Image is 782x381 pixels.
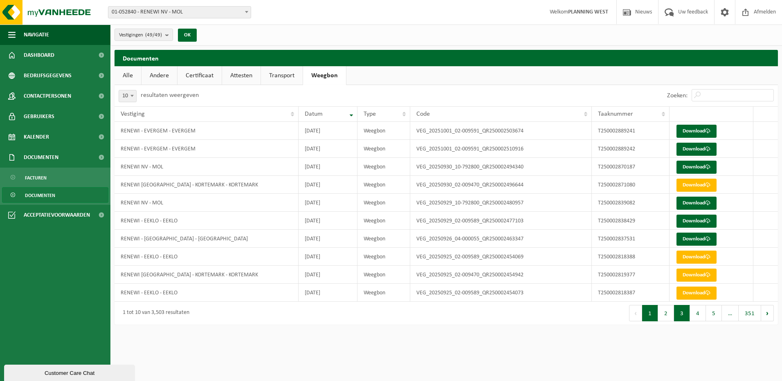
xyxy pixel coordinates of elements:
[25,170,47,186] span: Facturen
[667,92,688,99] label: Zoeken:
[119,29,162,41] span: Vestigingen
[25,188,55,203] span: Documenten
[410,230,592,248] td: VEG_20250926_04-000055_QR250002463347
[299,230,358,248] td: [DATE]
[676,287,717,300] a: Download
[676,161,717,174] a: Download
[142,66,177,85] a: Andere
[115,50,778,66] h2: Documenten
[598,111,633,117] span: Taaknummer
[115,158,299,176] td: RENEWI NV - MOL
[676,125,717,138] a: Download
[568,9,608,15] strong: PLANNING WEST
[410,158,592,176] td: VEG_20250930_10-792800_QR250002494340
[722,305,739,321] span: …
[299,248,358,266] td: [DATE]
[676,215,717,228] a: Download
[299,194,358,212] td: [DATE]
[592,212,670,230] td: T250002838429
[115,212,299,230] td: RENEWI - EEKLO - EEKLO
[305,111,323,117] span: Datum
[115,29,173,41] button: Vestigingen(49/49)
[592,194,670,212] td: T250002839082
[115,176,299,194] td: RENEWI [GEOGRAPHIC_DATA] - KORTEMARK - KORTEMARK
[2,187,108,203] a: Documenten
[115,248,299,266] td: RENEWI - EEKLO - EEKLO
[364,111,376,117] span: Type
[676,233,717,246] a: Download
[2,170,108,185] a: Facturen
[629,305,642,321] button: Previous
[357,122,410,140] td: Weegbon
[761,305,774,321] button: Next
[676,143,717,156] a: Download
[357,284,410,302] td: Weegbon
[24,65,72,86] span: Bedrijfsgegevens
[299,212,358,230] td: [DATE]
[108,7,251,18] span: 01-052840 - RENEWI NV - MOL
[115,140,299,158] td: RENEWI - EVERGEM - EVERGEM
[410,140,592,158] td: VEG_20251001_02-009591_QR250002510916
[410,194,592,212] td: VEG_20250929_10-792800_QR250002480957
[115,66,141,85] a: Alle
[141,92,199,99] label: resultaten weergeven
[410,266,592,284] td: VEG_20250925_02-009470_QR250002454942
[676,179,717,192] a: Download
[115,122,299,140] td: RENEWI - EVERGEM - EVERGEM
[145,32,162,38] count: (49/49)
[24,205,90,225] span: Acceptatievoorwaarden
[357,194,410,212] td: Weegbon
[674,305,690,321] button: 3
[222,66,261,85] a: Attesten
[416,111,430,117] span: Code
[357,248,410,266] td: Weegbon
[739,305,761,321] button: 351
[115,284,299,302] td: RENEWI - EEKLO - EEKLO
[676,269,717,282] a: Download
[410,176,592,194] td: VEG_20250930_02-009470_QR250002496644
[115,230,299,248] td: RENEWI - [GEOGRAPHIC_DATA] - [GEOGRAPHIC_DATA]
[592,284,670,302] td: T250002818387
[642,305,658,321] button: 1
[299,140,358,158] td: [DATE]
[410,284,592,302] td: VEG_20250925_02-009589_QR250002454073
[410,122,592,140] td: VEG_20251001_02-009591_QR250002503674
[119,90,136,102] span: 10
[261,66,303,85] a: Transport
[706,305,722,321] button: 5
[108,6,251,18] span: 01-052840 - RENEWI NV - MOL
[299,266,358,284] td: [DATE]
[592,248,670,266] td: T250002818388
[299,158,358,176] td: [DATE]
[410,212,592,230] td: VEG_20250929_02-009589_QR250002477103
[592,140,670,158] td: T250002889242
[115,194,299,212] td: RENEWI NV - MOL
[357,140,410,158] td: Weegbon
[119,306,189,320] div: 1 tot 10 van 3,503 resultaten
[4,363,137,381] iframe: chat widget
[357,176,410,194] td: Weegbon
[592,158,670,176] td: T250002870187
[676,251,717,264] a: Download
[592,230,670,248] td: T250002837531
[24,127,49,147] span: Kalender
[303,66,346,85] a: Weegbon
[24,86,71,106] span: Contactpersonen
[299,122,358,140] td: [DATE]
[357,230,410,248] td: Weegbon
[178,66,222,85] a: Certificaat
[178,29,197,42] button: OK
[299,284,358,302] td: [DATE]
[676,197,717,210] a: Download
[24,45,54,65] span: Dashboard
[24,147,58,168] span: Documenten
[121,111,145,117] span: Vestiging
[658,305,674,321] button: 2
[24,25,49,45] span: Navigatie
[592,266,670,284] td: T250002819377
[299,176,358,194] td: [DATE]
[119,90,137,102] span: 10
[592,122,670,140] td: T250002889241
[24,106,54,127] span: Gebruikers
